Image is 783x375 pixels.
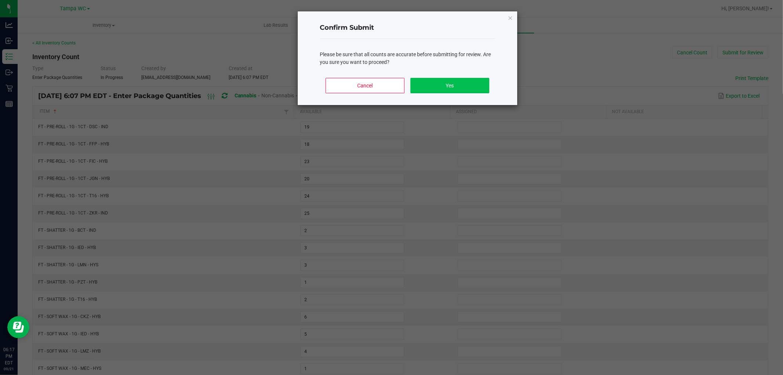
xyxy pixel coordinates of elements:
[326,78,405,93] button: Cancel
[508,13,513,22] button: Close
[320,23,495,33] h4: Confirm Submit
[410,78,489,93] button: Yes
[7,316,29,338] iframe: Resource center
[320,51,495,66] div: Please be sure that all counts are accurate before submitting for review. Are you sure you want t...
